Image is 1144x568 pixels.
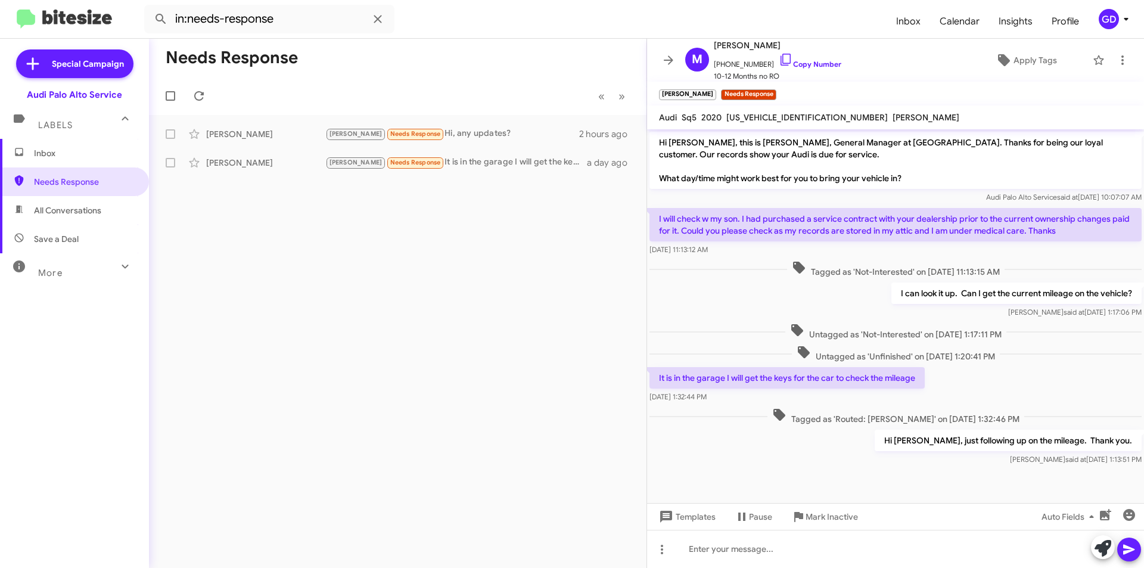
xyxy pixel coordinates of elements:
[659,112,677,123] span: Audi
[701,112,722,123] span: 2020
[649,208,1142,241] p: I will check w my son. I had purchased a service contract with your dealership prior to the curre...
[989,4,1042,39] a: Insights
[34,204,101,216] span: All Conversations
[16,49,133,78] a: Special Campaign
[52,58,124,70] span: Special Campaign
[1064,308,1084,316] span: said at
[329,130,383,138] span: [PERSON_NAME]
[787,260,1005,278] span: Tagged as 'Not-Interested' on [DATE] 11:13:15 AM
[1099,9,1119,29] div: GD
[144,5,394,33] input: Search
[27,89,122,101] div: Audi Palo Alto Service
[325,127,579,141] div: Hi, any updates?
[785,323,1006,340] span: Untagged as 'Not-Interested' on [DATE] 1:17:11 PM
[1008,308,1142,316] span: [PERSON_NAME] [DATE] 1:17:06 PM
[579,128,637,140] div: 2 hours ago
[611,84,632,108] button: Next
[930,4,989,39] a: Calendar
[1014,49,1057,71] span: Apply Tags
[806,506,858,527] span: Mark Inactive
[657,506,716,527] span: Templates
[893,112,959,123] span: [PERSON_NAME]
[649,132,1142,189] p: Hi [PERSON_NAME], this is [PERSON_NAME], General Manager at [GEOGRAPHIC_DATA]. Thanks for being o...
[714,52,841,70] span: [PHONE_NUMBER]
[725,506,782,527] button: Pause
[1057,193,1078,201] span: said at
[891,283,1142,304] p: I can look it up. Can I get the current mileage on the vehicle?
[206,128,325,140] div: [PERSON_NAME]
[714,38,841,52] span: [PERSON_NAME]
[1010,455,1142,464] span: [PERSON_NAME] [DATE] 1:13:51 PM
[726,112,888,123] span: [US_VEHICLE_IDENTIFICATION_NUMBER]
[714,70,841,82] span: 10-12 Months no RO
[618,89,625,104] span: »
[767,408,1024,425] span: Tagged as 'Routed: [PERSON_NAME]' on [DATE] 1:32:46 PM
[875,430,1142,451] p: Hi [PERSON_NAME], just following up on the mileage. Thank you.
[38,268,63,278] span: More
[1089,9,1131,29] button: GD
[649,367,925,389] p: It is in the garage I will get the keys for the car to check the mileage
[986,193,1142,201] span: Audi Palo Alto Service [DATE] 10:07:07 AM
[1042,506,1099,527] span: Auto Fields
[792,345,1000,362] span: Untagged as 'Unfinished' on [DATE] 1:20:41 PM
[166,48,298,67] h1: Needs Response
[647,506,725,527] button: Templates
[34,176,135,188] span: Needs Response
[591,84,612,108] button: Previous
[659,89,716,100] small: [PERSON_NAME]
[1065,455,1086,464] span: said at
[206,157,325,169] div: [PERSON_NAME]
[965,49,1087,71] button: Apply Tags
[749,506,772,527] span: Pause
[34,233,79,245] span: Save a Deal
[887,4,930,39] a: Inbox
[782,506,868,527] button: Mark Inactive
[34,147,135,159] span: Inbox
[598,89,605,104] span: «
[1042,4,1089,39] a: Profile
[1032,506,1108,527] button: Auto Fields
[682,112,697,123] span: Sq5
[592,84,632,108] nav: Page navigation example
[587,157,637,169] div: a day ago
[649,245,708,254] span: [DATE] 11:13:12 AM
[649,392,707,401] span: [DATE] 1:32:44 PM
[38,120,73,131] span: Labels
[692,50,702,69] span: M
[390,130,441,138] span: Needs Response
[721,89,776,100] small: Needs Response
[325,156,587,169] div: It is in the garage I will get the keys for the car to check the mileage
[390,159,441,166] span: Needs Response
[779,60,841,69] a: Copy Number
[329,159,383,166] span: [PERSON_NAME]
